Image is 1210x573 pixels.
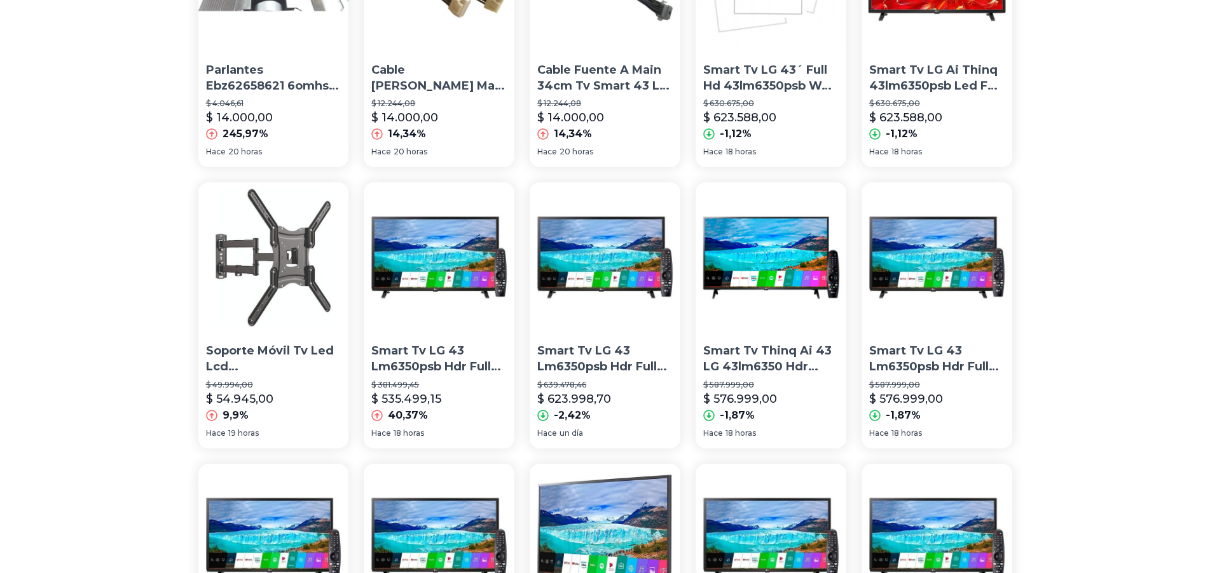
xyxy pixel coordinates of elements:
[560,428,583,438] span: un día
[891,428,922,438] span: 18 horas
[198,182,349,448] a: Soporte Móvil Tv Led Lcd 32 40 43 49 50 55 Brazo Doble LGSoporte Móvil Tv Led Lcd [PHONE_NUMBER] ...
[537,428,557,438] span: Hace
[703,98,839,109] p: $ 630.675,00
[537,62,673,94] p: Cable Fuente A Main 34cm Tv Smart 43 LG 43lj5500
[862,182,1012,333] img: Smart Tv LG 43 Lm6350psb Hdr Full Hd Bluetooth Webos 4.0
[537,109,604,126] p: $ 14.000,00
[703,109,776,126] p: $ 623.588,00
[725,428,756,438] span: 18 horas
[560,147,593,157] span: 20 horas
[530,182,680,333] img: Smart Tv LG 43 Lm6350psb Hdr Full Hd Bluetooth Webos 4.0
[371,109,438,126] p: $ 14.000,00
[228,428,259,438] span: 19 horas
[537,147,557,157] span: Hace
[371,62,507,94] p: Cable [PERSON_NAME] Main A Fuente Tv Led 43 Pulgadas LG 43uj6560
[703,147,723,157] span: Hace
[206,62,341,94] p: Parlantes Ebz62658621 6omhs 5w Tv Led Smart 43 LG 43lj5500
[364,182,514,333] img: Smart Tv LG 43 Lm6350psb Hdr Full Hd Bluetooth Webos 4.0
[198,182,349,333] img: Soporte Móvil Tv Led Lcd 32 40 43 49 50 55 Brazo Doble LG
[371,428,391,438] span: Hace
[703,390,777,408] p: $ 576.999,00
[371,98,507,109] p: $ 12.244,08
[206,147,226,157] span: Hace
[720,408,755,423] p: -1,87%
[891,147,922,157] span: 18 horas
[886,408,921,423] p: -1,87%
[869,428,889,438] span: Hace
[206,343,341,375] p: Soporte Móvil Tv Led Lcd [PHONE_NUMBER] Brazo Doble LG
[537,380,673,390] p: $ 639.478,46
[869,109,942,126] p: $ 623.588,00
[703,428,723,438] span: Hace
[228,147,262,157] span: 20 horas
[223,408,249,423] p: 9,9%
[537,390,611,408] p: $ 623.998,70
[862,182,1012,448] a: Smart Tv LG 43 Lm6350psb Hdr Full Hd Bluetooth Webos 4.0Smart Tv LG 43 Lm6350psb Hdr Full Hd Blue...
[537,343,673,375] p: Smart Tv LG 43 Lm6350psb Hdr Full Hd Bluetooth Webos 4.0
[206,98,341,109] p: $ 4.046,61
[869,98,1005,109] p: $ 630.675,00
[886,126,918,142] p: -1,12%
[554,408,591,423] p: -2,42%
[869,147,889,157] span: Hace
[206,428,226,438] span: Hace
[206,390,273,408] p: $ 54.945,00
[371,343,507,375] p: Smart Tv LG 43 Lm6350psb Hdr Full Hd Bluetooth Webos 4.0
[703,343,839,375] p: Smart Tv Thinq Ai 43 LG 43lm6350 Hdr Bluetooth Magic Remote
[725,147,756,157] span: 18 horas
[869,380,1005,390] p: $ 587.999,00
[696,182,846,333] img: Smart Tv Thinq Ai 43 LG 43lm6350 Hdr Bluetooth Magic Remote
[388,408,428,423] p: 40,37%
[720,126,752,142] p: -1,12%
[869,343,1005,375] p: Smart Tv LG 43 Lm6350psb Hdr Full Hd Bluetooth Webos 4.0
[537,98,673,109] p: $ 12.244,08
[703,62,839,94] p: Smart Tv LG 43´ Full Hd 43lm6350psb Web Os
[394,147,427,157] span: 20 horas
[869,390,943,408] p: $ 576.999,00
[869,62,1005,94] p: Smart Tv LG Ai Thinq 43lm6350psb Led Full Hd 43
[206,380,341,390] p: $ 49.994,00
[223,126,268,142] p: 245,97%
[554,126,592,142] p: 14,34%
[371,390,441,408] p: $ 535.499,15
[394,428,424,438] span: 18 horas
[703,380,839,390] p: $ 587.999,00
[371,147,391,157] span: Hace
[364,182,514,448] a: Smart Tv LG 43 Lm6350psb Hdr Full Hd Bluetooth Webos 4.0Smart Tv LG 43 Lm6350psb Hdr Full Hd Blue...
[206,109,273,126] p: $ 14.000,00
[388,126,426,142] p: 14,34%
[530,182,680,448] a: Smart Tv LG 43 Lm6350psb Hdr Full Hd Bluetooth Webos 4.0Smart Tv LG 43 Lm6350psb Hdr Full Hd Blue...
[696,182,846,448] a: Smart Tv Thinq Ai 43 LG 43lm6350 Hdr Bluetooth Magic RemoteSmart Tv Thinq Ai 43 LG 43lm6350 Hdr B...
[371,380,507,390] p: $ 381.499,45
